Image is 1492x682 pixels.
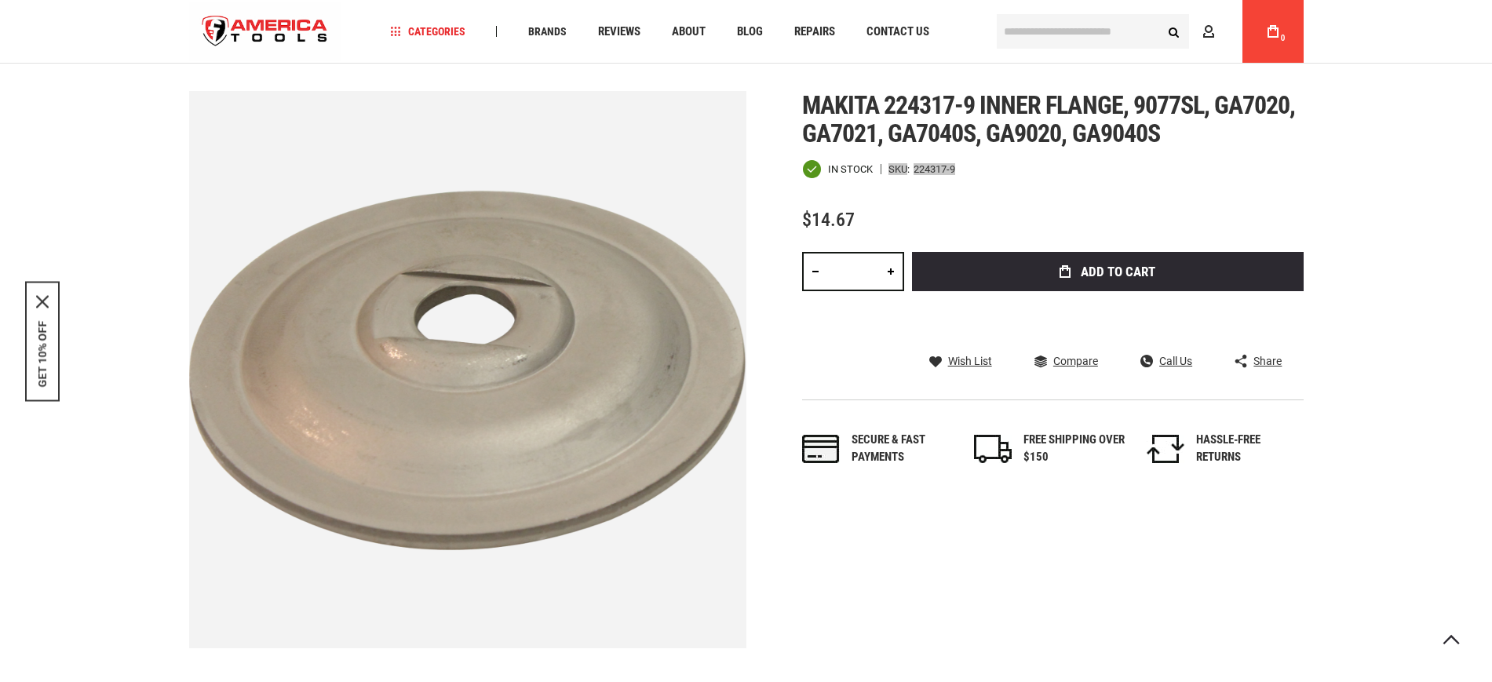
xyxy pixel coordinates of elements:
[1081,265,1155,279] span: Add to Cart
[1053,356,1098,367] span: Compare
[912,252,1304,291] button: Add to Cart
[888,164,914,174] strong: SKU
[189,91,746,648] img: MAKITA 224317-9 INNER FLANGE, 9077SL, GA7020, GA7021, GA7040S, GA9020, GA9040S
[36,295,49,308] button: Close
[914,164,955,174] div: 224317-9
[1147,435,1184,463] img: returns
[852,432,954,465] div: Secure & fast payments
[591,21,648,42] a: Reviews
[1023,432,1125,465] div: FREE SHIPPING OVER $150
[909,296,1307,341] iframe: Secure express checkout frame
[787,21,842,42] a: Repairs
[598,26,640,38] span: Reviews
[528,26,567,37] span: Brands
[36,320,49,387] button: GET 10% OFF
[672,26,706,38] span: About
[974,435,1012,463] img: shipping
[383,21,472,42] a: Categories
[1159,16,1189,46] button: Search
[929,354,992,368] a: Wish List
[189,2,341,61] img: America Tools
[828,164,873,174] span: In stock
[866,26,929,38] span: Contact Us
[1140,354,1192,368] a: Call Us
[859,21,936,42] a: Contact Us
[1159,356,1192,367] span: Call Us
[521,21,574,42] a: Brands
[189,2,341,61] a: store logo
[390,26,465,37] span: Categories
[36,295,49,308] svg: close icon
[730,21,770,42] a: Blog
[802,159,873,179] div: Availability
[1034,354,1098,368] a: Compare
[1281,34,1286,42] span: 0
[794,26,835,38] span: Repairs
[665,21,713,42] a: About
[802,209,855,231] span: $14.67
[948,356,992,367] span: Wish List
[737,26,763,38] span: Blog
[802,435,840,463] img: payments
[1184,122,1492,682] iframe: LiveChat chat widget
[802,90,1296,148] span: Makita 224317-9 inner flange, 9077sl, ga7020, ga7021, ga7040s, ga9020, ga9040s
